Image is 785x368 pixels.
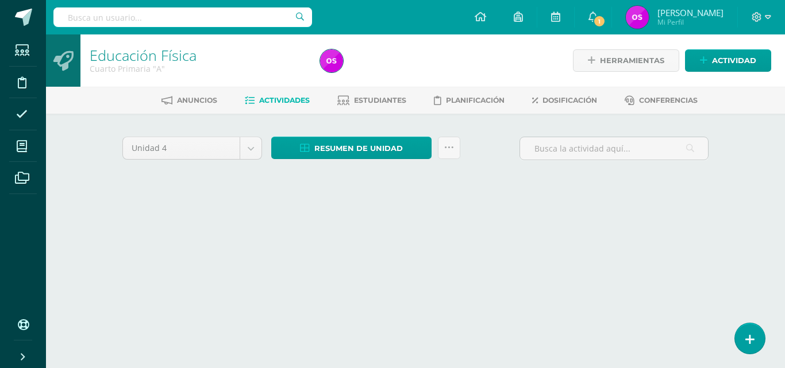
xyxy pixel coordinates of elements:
a: Actividad [685,49,771,72]
a: Conferencias [625,91,698,110]
a: Actividades [245,91,310,110]
a: Dosificación [532,91,597,110]
a: Estudiantes [337,91,406,110]
span: Herramientas [600,50,664,71]
input: Busca un usuario... [53,7,312,27]
span: Estudiantes [354,96,406,104]
span: 1 [593,15,606,28]
input: Busca la actividad aquí... [520,137,708,160]
img: 2d06574e4a54bdb27e2c8d2f92f344e7.png [320,49,343,72]
span: Anuncios [177,96,217,104]
span: Conferencias [639,96,698,104]
div: Cuarto Primaria 'A' [90,63,306,74]
span: Actividad [712,50,756,71]
a: Planificación [434,91,505,110]
span: Resumen de unidad [314,138,403,159]
span: Actividades [259,96,310,104]
a: Resumen de unidad [271,137,432,159]
a: Educación Física [90,45,197,65]
span: Planificación [446,96,505,104]
span: Mi Perfil [657,17,724,27]
a: Anuncios [161,91,217,110]
img: 2d06574e4a54bdb27e2c8d2f92f344e7.png [626,6,649,29]
span: Dosificación [542,96,597,104]
a: Herramientas [573,49,679,72]
span: [PERSON_NAME] [657,7,724,18]
span: Unidad 4 [132,137,231,159]
a: Unidad 4 [123,137,261,159]
h1: Educación Física [90,47,306,63]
